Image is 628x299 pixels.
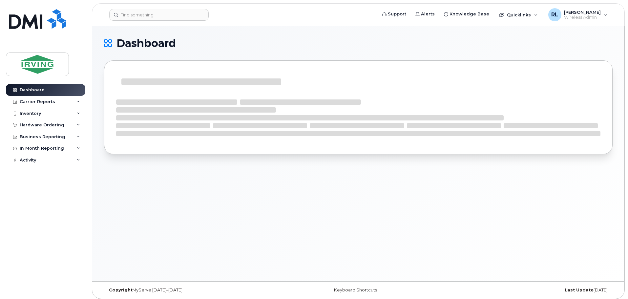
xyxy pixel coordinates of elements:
div: [DATE] [443,288,613,293]
div: MyServe [DATE]–[DATE] [104,288,274,293]
strong: Copyright [109,288,133,292]
a: Keyboard Shortcuts [334,288,377,292]
strong: Last Update [565,288,594,292]
span: Dashboard [116,38,176,48]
